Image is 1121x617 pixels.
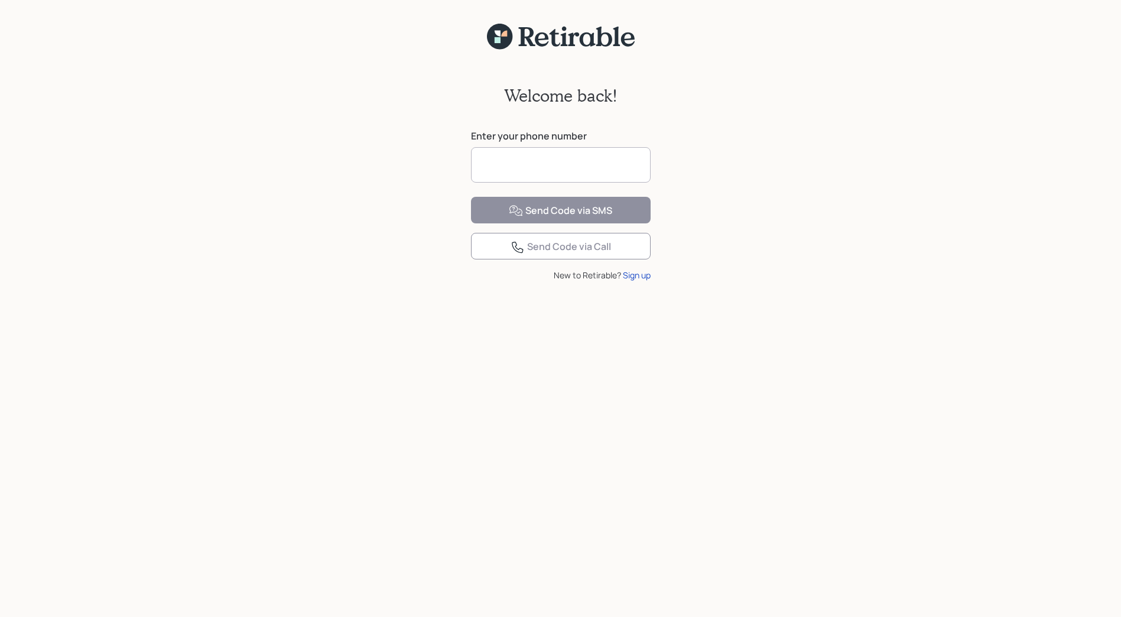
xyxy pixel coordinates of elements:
div: Send Code via Call [511,240,611,254]
div: Send Code via SMS [509,204,612,218]
button: Send Code via SMS [471,197,651,223]
div: Sign up [623,269,651,281]
h2: Welcome back! [504,86,618,106]
button: Send Code via Call [471,233,651,259]
div: New to Retirable? [471,269,651,281]
label: Enter your phone number [471,129,651,142]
